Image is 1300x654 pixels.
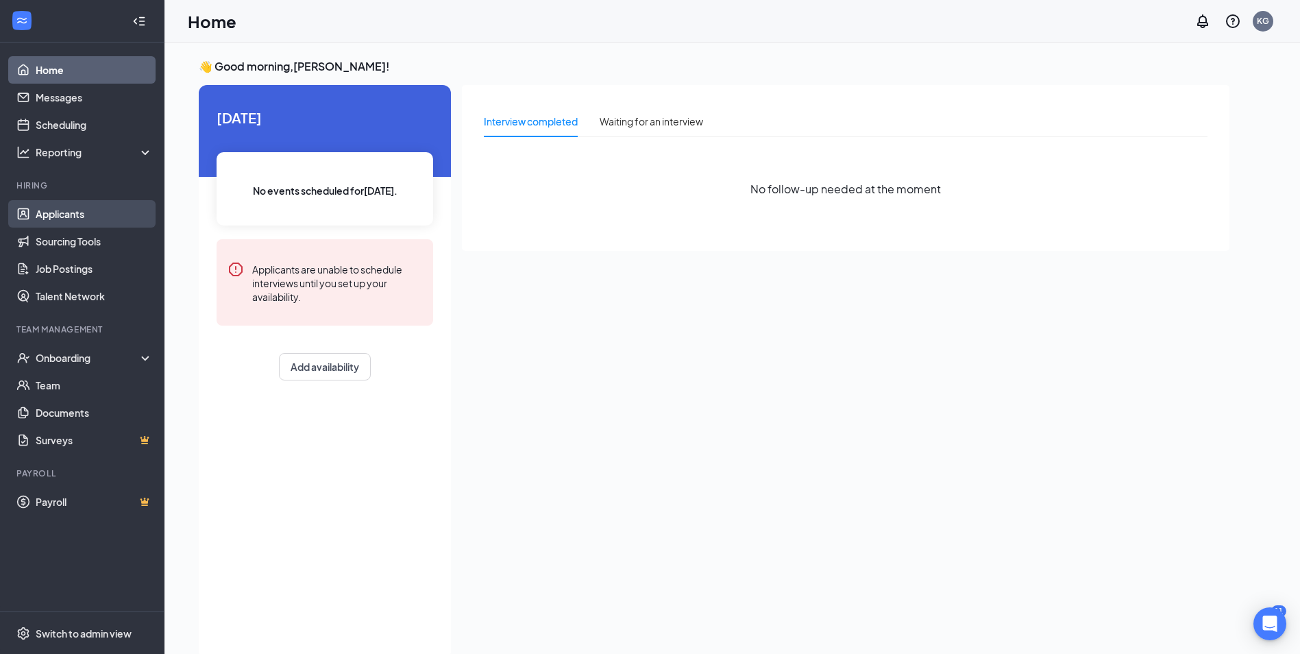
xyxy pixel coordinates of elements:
[16,180,150,191] div: Hiring
[15,14,29,27] svg: WorkstreamLogo
[36,627,132,640] div: Switch to admin view
[36,399,153,426] a: Documents
[199,59,1229,74] h3: 👋 Good morning, [PERSON_NAME] !
[36,145,154,159] div: Reporting
[36,255,153,282] a: Job Postings
[36,426,153,454] a: SurveysCrown
[188,10,236,33] h1: Home
[36,282,153,310] a: Talent Network
[1257,15,1269,27] div: KG
[252,261,422,304] div: Applicants are unable to schedule interviews until you set up your availability.
[1271,605,1286,617] div: 11
[1253,607,1286,640] div: Open Intercom Messenger
[279,353,371,380] button: Add availability
[16,351,30,365] svg: UserCheck
[16,468,150,479] div: Payroll
[253,183,397,198] span: No events scheduled for [DATE] .
[36,56,153,84] a: Home
[217,107,433,128] span: [DATE]
[132,14,146,28] svg: Collapse
[228,261,244,278] svg: Error
[600,114,703,129] div: Waiting for an interview
[36,84,153,111] a: Messages
[36,200,153,228] a: Applicants
[16,627,30,640] svg: Settings
[750,180,941,197] span: No follow-up needed at the moment
[36,372,153,399] a: Team
[36,351,141,365] div: Onboarding
[36,488,153,516] a: PayrollCrown
[36,111,153,138] a: Scheduling
[16,145,30,159] svg: Analysis
[484,114,578,129] div: Interview completed
[1225,13,1241,29] svg: QuestionInfo
[16,324,150,335] div: Team Management
[36,228,153,255] a: Sourcing Tools
[1194,13,1211,29] svg: Notifications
